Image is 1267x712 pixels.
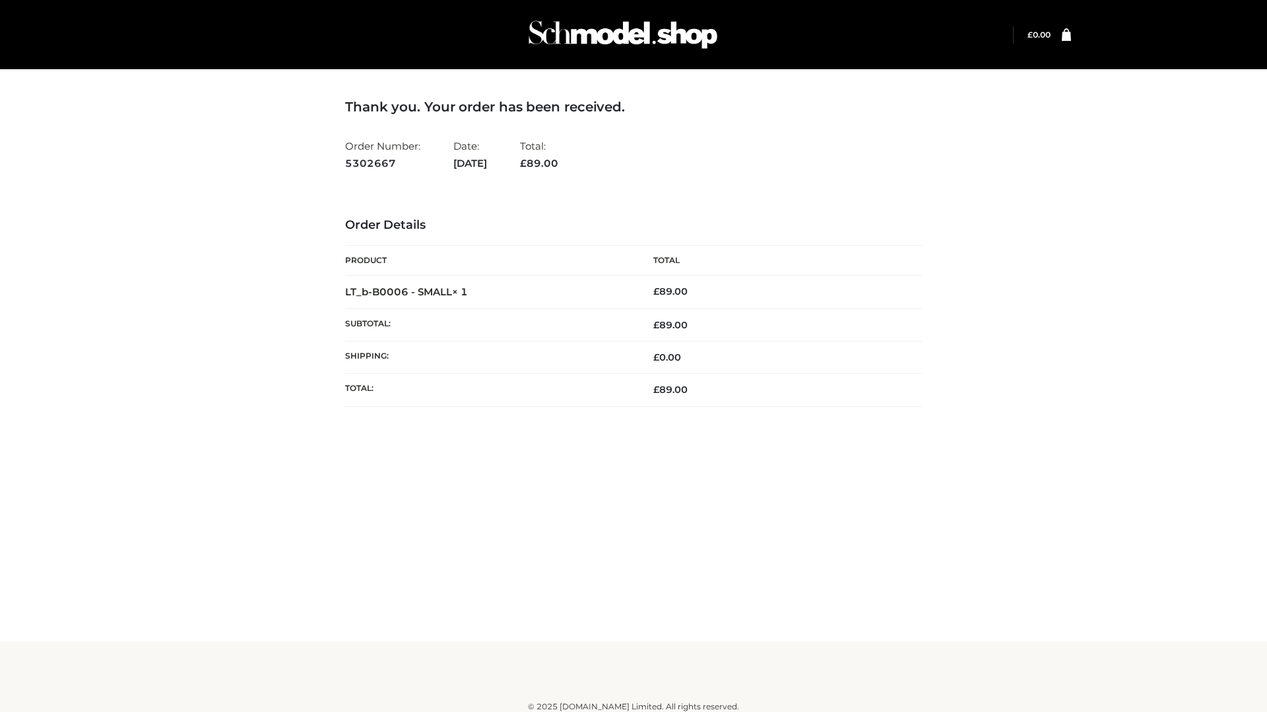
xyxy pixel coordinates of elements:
span: £ [520,157,527,169]
span: £ [653,319,659,331]
span: £ [1027,30,1033,40]
span: £ [653,351,659,363]
th: Product [345,246,633,276]
a: £0.00 [1027,30,1051,40]
strong: × 1 [452,285,468,298]
strong: LT_b-B0006 - SMALL [345,285,468,298]
li: Date: [453,134,487,175]
li: Order Number: [345,134,420,175]
span: £ [653,384,659,396]
h3: Thank you. Your order has been received. [345,99,922,115]
img: Schmodel Admin 964 [524,9,722,61]
th: Shipping: [345,341,633,374]
li: Total: [520,134,558,175]
span: 89.00 [653,319,688,331]
th: Subtotal: [345,309,633,341]
th: Total [633,246,922,276]
bdi: 89.00 [653,285,688,297]
bdi: 0.00 [1027,30,1051,40]
strong: 5302667 [345,155,420,172]
span: £ [653,285,659,297]
bdi: 0.00 [653,351,681,363]
h3: Order Details [345,218,922,233]
span: 89.00 [653,384,688,396]
span: 89.00 [520,157,558,169]
th: Total: [345,374,633,406]
strong: [DATE] [453,155,487,172]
